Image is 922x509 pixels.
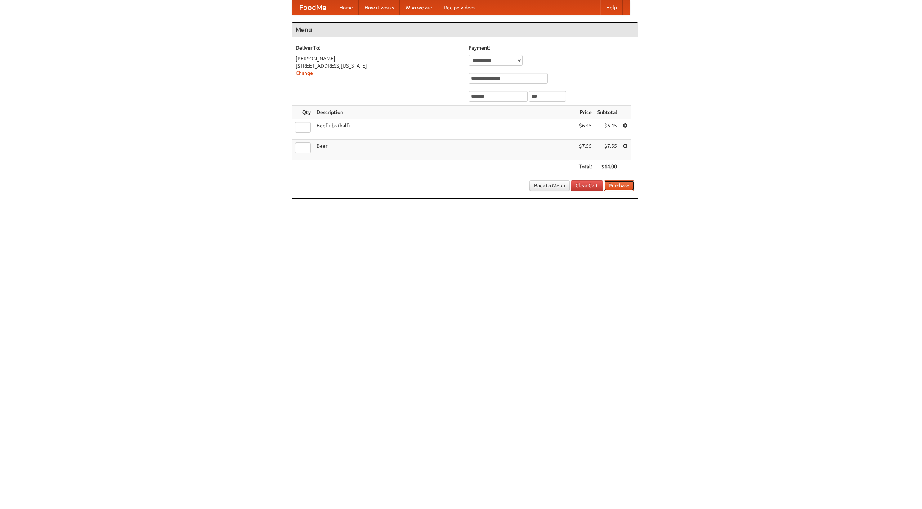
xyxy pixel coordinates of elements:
[576,140,595,160] td: $7.55
[571,180,603,191] a: Clear Cart
[314,119,576,140] td: Beef ribs (half)
[314,140,576,160] td: Beer
[296,62,461,69] div: [STREET_ADDRESS][US_STATE]
[529,180,570,191] a: Back to Menu
[576,160,595,173] th: Total:
[359,0,400,15] a: How it works
[469,44,634,51] h5: Payment:
[595,160,620,173] th: $14.00
[296,44,461,51] h5: Deliver To:
[595,119,620,140] td: $6.45
[296,70,313,76] a: Change
[595,106,620,119] th: Subtotal
[604,180,634,191] button: Purchase
[296,55,461,62] div: [PERSON_NAME]
[292,23,638,37] h4: Menu
[576,106,595,119] th: Price
[292,0,334,15] a: FoodMe
[292,106,314,119] th: Qty
[334,0,359,15] a: Home
[314,106,576,119] th: Description
[438,0,481,15] a: Recipe videos
[600,0,623,15] a: Help
[400,0,438,15] a: Who we are
[595,140,620,160] td: $7.55
[576,119,595,140] td: $6.45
